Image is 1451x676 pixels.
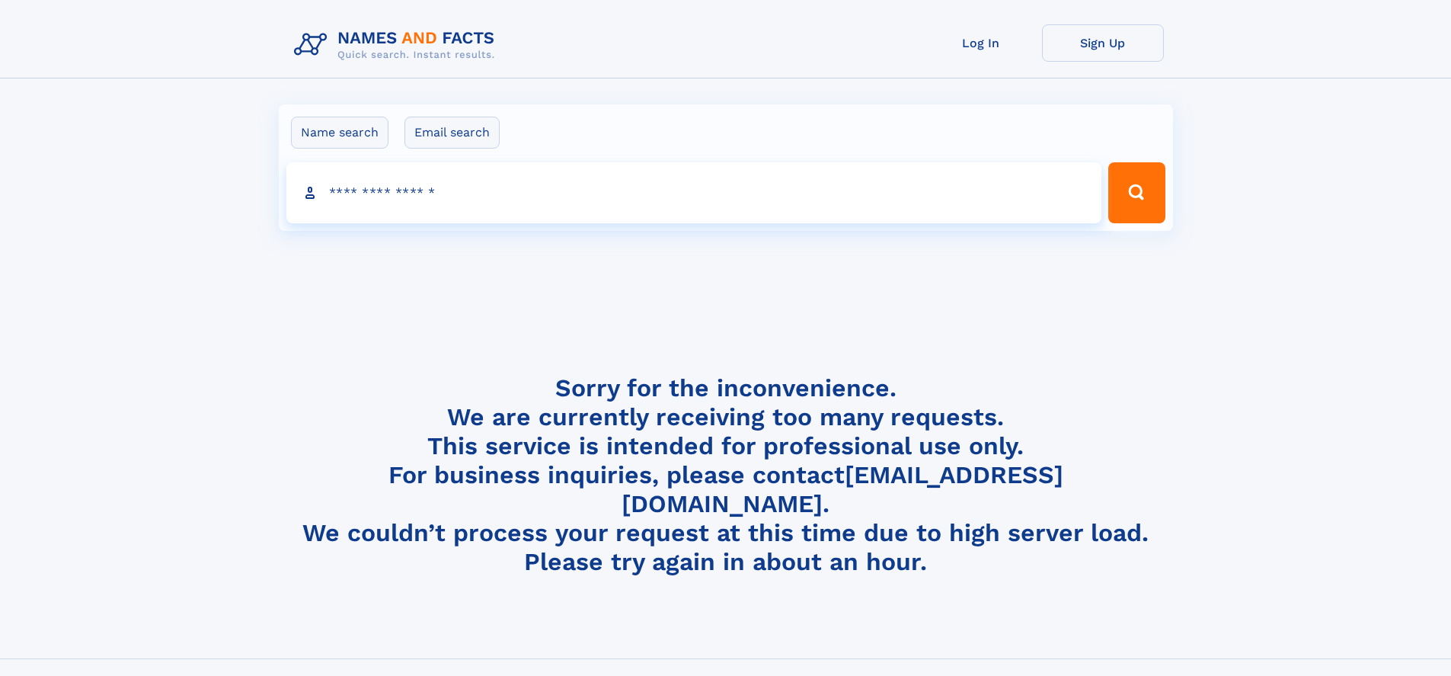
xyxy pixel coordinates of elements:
[286,162,1102,223] input: search input
[920,24,1042,62] a: Log In
[1042,24,1164,62] a: Sign Up
[288,24,507,66] img: Logo Names and Facts
[1108,162,1165,223] button: Search Button
[622,460,1063,518] a: [EMAIL_ADDRESS][DOMAIN_NAME]
[291,117,388,149] label: Name search
[404,117,500,149] label: Email search
[288,373,1164,577] h4: Sorry for the inconvenience. We are currently receiving too many requests. This service is intend...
